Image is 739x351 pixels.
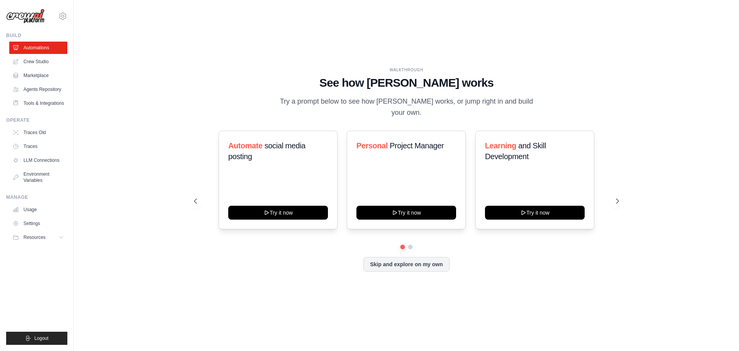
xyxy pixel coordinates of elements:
div: WALKTHROUGH [194,67,619,73]
a: Traces [9,140,67,153]
img: Logo [6,9,45,24]
span: Logout [34,335,48,341]
a: Crew Studio [9,55,67,68]
a: Automations [9,42,67,54]
a: Marketplace [9,69,67,82]
div: Build [6,32,67,39]
button: Logout [6,332,67,345]
div: Manage [6,194,67,200]
span: Personal [356,141,388,150]
a: Environment Variables [9,168,67,186]
span: Project Manager [390,141,444,150]
span: Resources [23,234,45,240]
span: and Skill Development [485,141,546,161]
div: Operate [6,117,67,123]
button: Try it now [228,206,328,220]
a: Tools & Integrations [9,97,67,109]
button: Resources [9,231,67,244]
button: Skip and explore on my own [363,257,449,272]
span: Learning [485,141,516,150]
button: Try it now [356,206,456,220]
h1: See how [PERSON_NAME] works [194,76,619,90]
a: LLM Connections [9,154,67,166]
a: Traces Old [9,126,67,139]
a: Agents Repository [9,83,67,96]
button: Try it now [485,206,585,220]
a: Usage [9,203,67,216]
span: Automate [228,141,262,150]
span: social media posting [228,141,306,161]
p: Try a prompt below to see how [PERSON_NAME] works, or jump right in and build your own. [277,96,536,119]
a: Settings [9,217,67,230]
